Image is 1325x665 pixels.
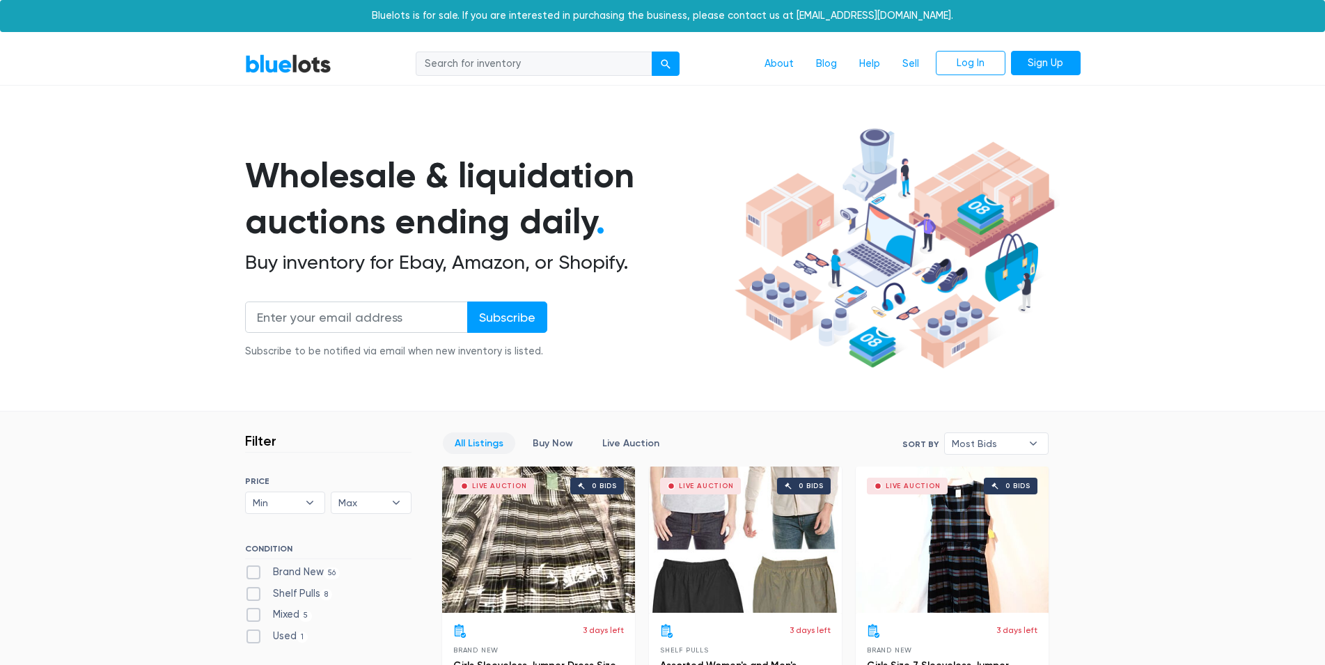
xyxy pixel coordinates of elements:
[442,467,635,613] a: Live Auction 0 bids
[416,52,652,77] input: Search for inventory
[856,467,1049,613] a: Live Auction 0 bids
[245,586,333,602] label: Shelf Pulls
[521,432,585,454] a: Buy Now
[245,344,547,359] div: Subscribe to be notified via email when new inventory is listed.
[583,624,624,636] p: 3 days left
[891,51,930,77] a: Sell
[472,483,527,490] div: Live Auction
[453,646,499,654] span: Brand New
[790,624,831,636] p: 3 days left
[245,302,468,333] input: Enter your email address
[245,54,331,74] a: BlueLots
[253,492,299,513] span: Min
[799,483,824,490] div: 0 bids
[592,483,617,490] div: 0 bids
[382,492,411,513] b: ▾
[245,607,313,623] label: Mixed
[245,476,411,486] h6: PRICE
[467,302,547,333] input: Subscribe
[443,432,515,454] a: All Listings
[679,483,734,490] div: Live Auction
[295,492,324,513] b: ▾
[590,432,671,454] a: Live Auction
[596,201,605,242] span: .
[245,251,730,274] h2: Buy inventory for Ebay, Amazon, or Shopify.
[660,646,709,654] span: Shelf Pulls
[245,152,730,245] h1: Wholesale & liquidation auctions ending daily
[297,632,308,643] span: 1
[299,611,313,622] span: 5
[805,51,848,77] a: Blog
[952,433,1021,454] span: Most Bids
[245,432,276,449] h3: Filter
[245,544,411,559] h6: CONDITION
[649,467,842,613] a: Live Auction 0 bids
[996,624,1037,636] p: 3 days left
[936,51,1005,76] a: Log In
[753,51,805,77] a: About
[1011,51,1081,76] a: Sign Up
[886,483,941,490] div: Live Auction
[338,492,384,513] span: Max
[1019,433,1048,454] b: ▾
[245,629,308,644] label: Used
[245,565,340,580] label: Brand New
[902,438,939,451] label: Sort By
[1005,483,1030,490] div: 0 bids
[867,646,912,654] span: Brand New
[320,589,333,600] span: 8
[324,568,340,579] span: 56
[730,122,1060,375] img: hero-ee84e7d0318cb26816c560f6b4441b76977f77a177738b4e94f68c95b2b83dbb.png
[848,51,891,77] a: Help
